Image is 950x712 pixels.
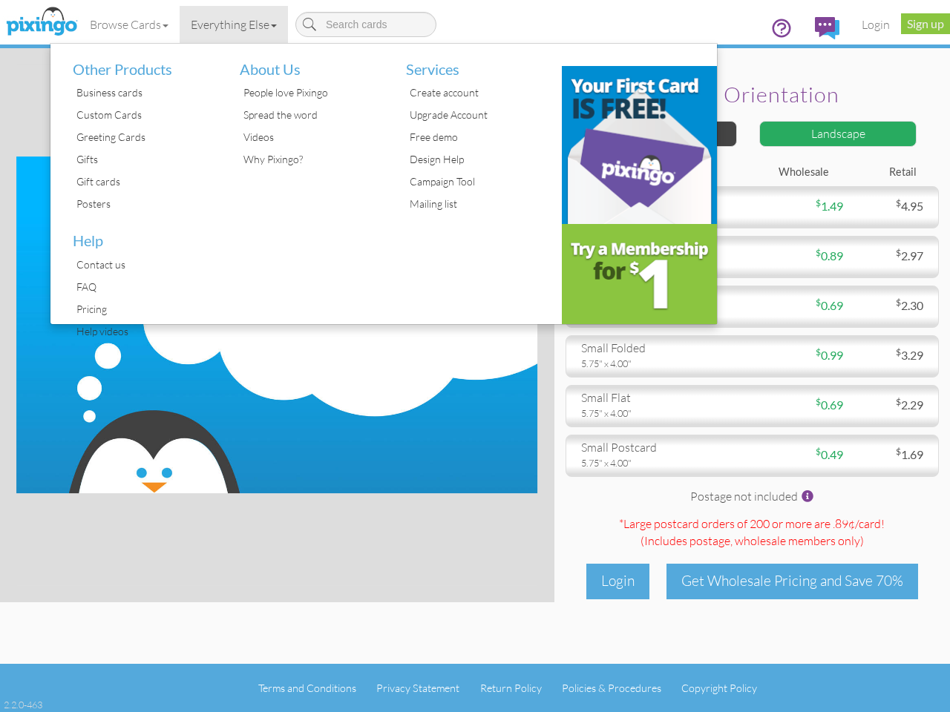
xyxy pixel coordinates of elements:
[896,446,901,457] sup: $
[896,297,901,308] sup: $
[752,165,839,180] div: Wholesale
[843,446,934,464] div: 1.69
[73,126,217,148] div: Greeting Cards
[586,564,649,599] div: Login
[73,254,217,276] div: Contact us
[62,44,217,82] li: Other Products
[406,126,551,148] div: Free demo
[816,197,821,208] sup: $
[73,320,217,343] div: Help videos
[896,346,901,357] sup: $
[816,396,821,407] sup: $
[406,104,551,126] div: Upgrade Account
[581,456,741,469] div: 5.75" x 4.00"
[581,357,741,370] div: 5.75" x 4.00"
[406,148,551,171] div: Design Help
[816,199,843,213] span: 1.49
[240,104,384,126] div: Spread the word
[816,297,821,308] sup: $
[566,515,939,553] div: *Large postcard orders of 200 or more are .89¢/card! (Includes postage )
[840,165,928,180] div: Retail
[816,398,843,412] span: 0.69
[581,406,741,420] div: 5.75" x 4.00"
[73,171,217,193] div: Gift cards
[581,340,741,357] div: small folded
[843,397,934,414] div: 2.29
[406,82,551,104] div: Create account
[816,447,843,461] span: 0.49
[666,564,918,599] div: Get Wholesale Pricing and Save 70%
[406,171,551,193] div: Campaign Tool
[759,121,917,147] div: Landscape
[730,533,860,548] span: , wholesale members only
[816,446,821,457] sup: $
[376,682,459,694] a: Privacy Statement
[73,148,217,171] div: Gifts
[816,348,843,362] span: 0.99
[180,6,288,43] a: Everything Else
[896,247,901,258] sup: $
[240,126,384,148] div: Videos
[816,298,843,312] span: 0.69
[816,248,843,263] span: 0.89
[896,396,901,407] sup: $
[73,82,217,104] div: Business cards
[562,682,661,694] a: Policies & Procedures
[480,682,542,694] a: Return Policy
[843,297,934,314] div: 2.30
[901,13,950,34] a: Sign up
[584,83,913,107] h2: Select orientation
[79,6,180,43] a: Browse Cards
[562,224,718,324] img: e3c53f66-4b0a-4d43-9253-35934b16df62.png
[843,198,934,215] div: 4.95
[815,17,839,39] img: comments.svg
[816,247,821,258] sup: $
[843,248,934,265] div: 2.97
[240,82,384,104] div: People love Pixingo
[2,4,81,41] img: pixingo logo
[681,682,757,694] a: Copyright Policy
[73,104,217,126] div: Custom Cards
[16,156,537,493] img: create-your-own-landscape.jpg
[581,389,741,406] div: small flat
[229,44,384,82] li: About Us
[395,44,551,82] li: Services
[73,276,217,298] div: FAQ
[896,197,901,208] sup: $
[562,66,718,224] img: b31c39d9-a6cc-4959-841f-c4fb373484ab.png
[843,347,934,364] div: 3.29
[816,346,821,357] sup: $
[851,6,901,43] a: Login
[73,298,217,320] div: Pricing
[258,682,356,694] a: Terms and Conditions
[295,12,436,37] input: Search cards
[581,439,741,456] div: small postcard
[62,215,217,254] li: Help
[4,698,42,711] div: 2.2.0-463
[73,193,217,215] div: Posters
[240,148,384,171] div: Why Pixingo?
[406,193,551,215] div: Mailing list
[566,488,939,508] div: Postage not included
